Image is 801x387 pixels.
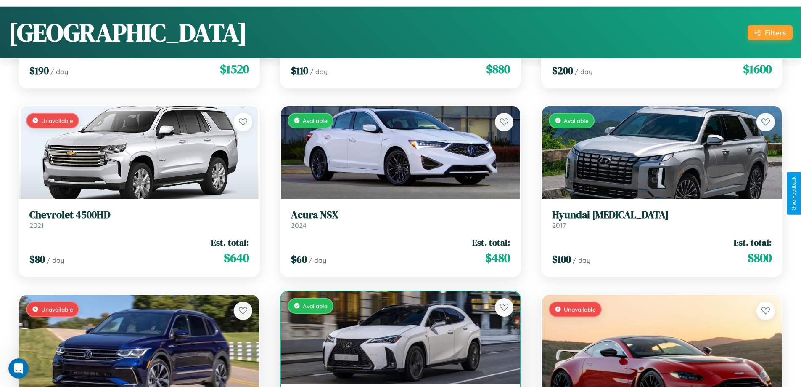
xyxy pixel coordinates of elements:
[291,64,308,77] span: $ 110
[552,64,573,77] span: $ 200
[485,249,510,266] span: $ 480
[29,209,249,230] a: Chevrolet 4500HD2021
[748,25,793,40] button: Filters
[791,176,797,211] div: Give Feedback
[564,306,596,313] span: Unavailable
[573,256,590,264] span: / day
[29,209,249,221] h3: Chevrolet 4500HD
[41,117,73,124] span: Unavailable
[220,61,249,77] span: $ 1520
[552,221,566,230] span: 2017
[291,209,510,230] a: Acura NSX2024
[8,358,29,379] iframe: Intercom live chat
[486,61,510,77] span: $ 880
[748,249,772,266] span: $ 800
[552,252,571,266] span: $ 100
[224,249,249,266] span: $ 640
[472,236,510,248] span: Est. total:
[734,236,772,248] span: Est. total:
[211,236,249,248] span: Est. total:
[303,117,328,124] span: Available
[41,306,73,313] span: Unavailable
[310,67,328,76] span: / day
[552,209,772,230] a: Hyundai [MEDICAL_DATA]2017
[564,117,589,124] span: Available
[743,61,772,77] span: $ 1600
[47,256,64,264] span: / day
[552,209,772,221] h3: Hyundai [MEDICAL_DATA]
[29,64,49,77] span: $ 190
[303,302,328,310] span: Available
[309,256,326,264] span: / day
[291,221,307,230] span: 2024
[50,67,68,76] span: / day
[29,221,44,230] span: 2021
[575,67,592,76] span: / day
[291,252,307,266] span: $ 60
[765,28,786,37] div: Filters
[8,15,247,50] h1: [GEOGRAPHIC_DATA]
[29,252,45,266] span: $ 80
[291,209,510,221] h3: Acura NSX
